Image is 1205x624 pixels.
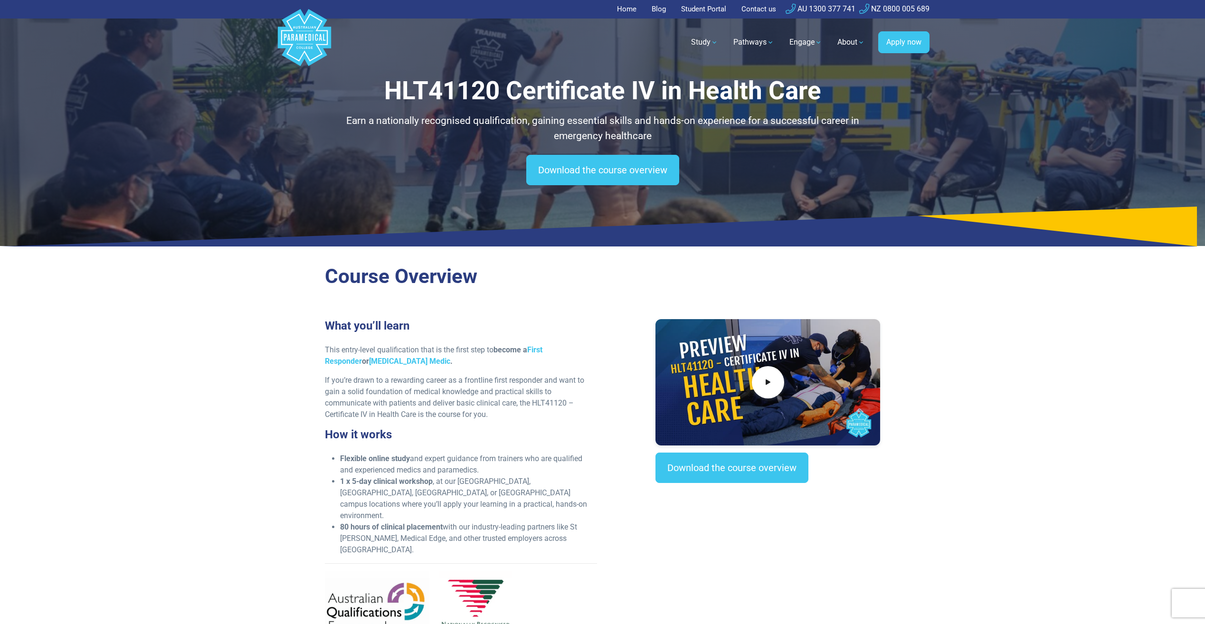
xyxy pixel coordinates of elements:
h1: HLT41120 Certificate IV in Health Care [325,76,881,106]
li: with our industry-leading partners like St [PERSON_NAME], Medical Edge, and other trusted employe... [340,521,597,556]
strong: 1 x 5-day clinical workshop [340,477,433,486]
strong: become a or . [325,345,542,366]
a: Download the course overview [526,155,679,185]
strong: Flexible online study [340,454,410,463]
li: , at our [GEOGRAPHIC_DATA], [GEOGRAPHIC_DATA], [GEOGRAPHIC_DATA], or [GEOGRAPHIC_DATA] campus loc... [340,476,597,521]
strong: 80 hours of clinical placement [340,522,443,531]
a: Apply now [878,31,930,53]
a: [MEDICAL_DATA] Medic [369,357,450,366]
p: This entry-level qualification that is the first step to [325,344,597,367]
a: NZ 0800 005 689 [859,4,930,13]
a: Engage [784,29,828,56]
a: About [832,29,871,56]
p: Earn a nationally recognised qualification, gaining essential skills and hands-on experience for ... [325,113,881,143]
a: Study [685,29,724,56]
iframe: EmbedSocial Universal Widget [655,502,880,551]
p: If you’re drawn to a rewarding career as a frontline first responder and want to gain a solid fou... [325,375,597,420]
h3: What you’ll learn [325,319,597,333]
li: and expert guidance from trainers who are qualified and experienced medics and paramedics. [340,453,597,476]
h2: Course Overview [325,265,881,289]
a: Download the course overview [655,453,808,483]
a: Australian Paramedical College [276,19,333,66]
h3: How it works [325,428,597,442]
a: Pathways [728,29,780,56]
a: AU 1300 377 741 [786,4,855,13]
a: First Responder [325,345,542,366]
